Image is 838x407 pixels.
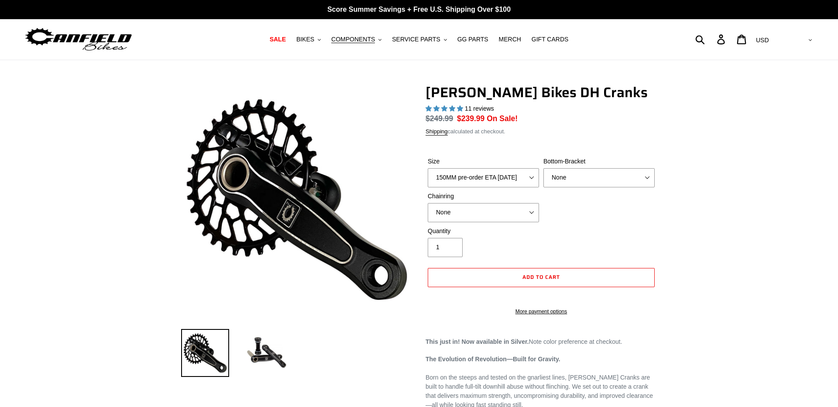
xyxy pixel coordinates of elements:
[327,34,386,45] button: COMPONENTS
[426,114,453,123] s: $249.99
[426,128,448,136] a: Shipping
[265,34,290,45] a: SALE
[292,34,325,45] button: BIKES
[700,30,722,49] input: Search
[392,36,440,43] span: SERVICE PARTS
[331,36,375,43] span: COMPONENTS
[388,34,451,45] button: SERVICE PARTS
[543,157,655,166] label: Bottom-Bracket
[270,36,286,43] span: SALE
[296,36,314,43] span: BIKES
[428,192,539,201] label: Chainring
[487,113,518,124] span: On Sale!
[426,105,465,112] span: 4.91 stars
[428,268,655,287] button: Add to cart
[24,26,133,53] img: Canfield Bikes
[457,36,488,43] span: GG PARTS
[428,157,539,166] label: Size
[465,105,494,112] span: 11 reviews
[499,36,521,43] span: MERCH
[426,84,657,101] h1: [PERSON_NAME] Bikes DH Cranks
[457,114,484,123] span: $239.99
[426,356,560,363] strong: The Evolution of Revolution—Built for Gravity.
[426,337,657,346] p: Note color preference at checkout.
[495,34,525,45] a: MERCH
[426,127,657,136] div: calculated at checkout.
[522,273,560,281] span: Add to cart
[181,329,229,377] img: Load image into Gallery viewer, Canfield Bikes DH Cranks
[428,308,655,315] a: More payment options
[428,227,539,236] label: Quantity
[527,34,573,45] a: GIFT CARDS
[242,329,290,377] img: Load image into Gallery viewer, Canfield Bikes DH Cranks
[426,338,529,345] strong: This just in! Now available in Silver.
[532,36,569,43] span: GIFT CARDS
[453,34,493,45] a: GG PARTS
